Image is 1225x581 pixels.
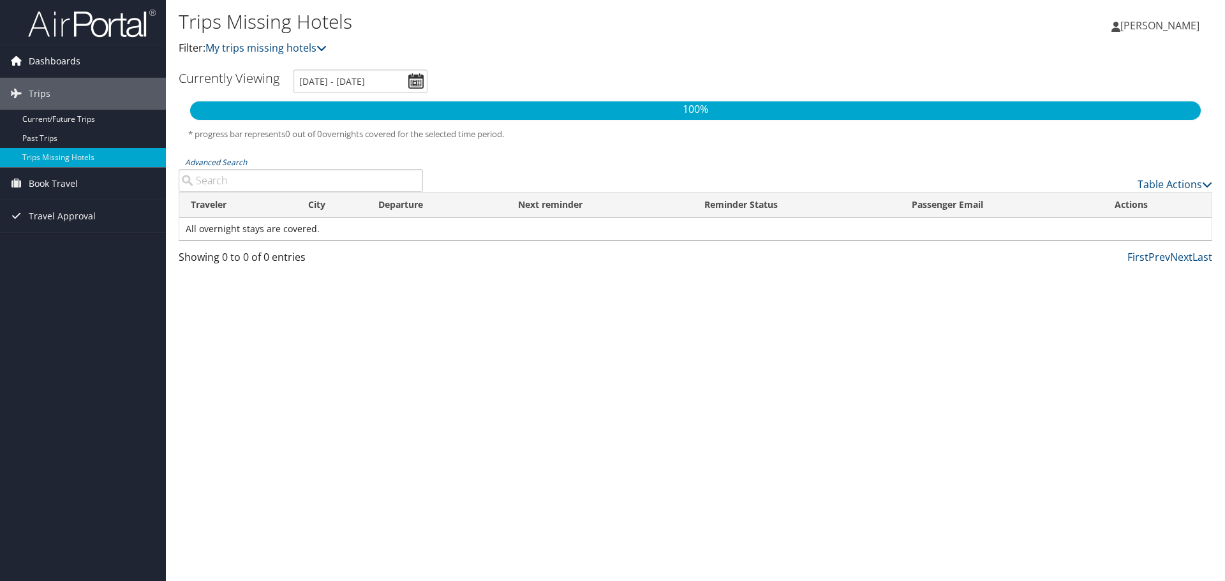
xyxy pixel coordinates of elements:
p: 100% [190,101,1201,118]
span: [PERSON_NAME] [1120,18,1199,33]
span: 0 out of 0 [285,128,322,140]
h5: * progress bar represents overnights covered for the selected time period. [188,128,1203,140]
a: First [1127,250,1148,264]
span: Book Travel [29,168,78,200]
h1: Trips Missing Hotels [179,8,868,35]
th: Passenger Email: activate to sort column ascending [900,193,1103,217]
th: City: activate to sort column ascending [297,193,367,217]
th: Reminder Status [693,193,900,217]
td: All overnight stays are covered. [179,217,1212,240]
span: Travel Approval [29,200,96,232]
th: Next reminder [507,193,694,217]
a: [PERSON_NAME] [1111,6,1212,45]
p: Filter: [179,40,868,57]
h3: Currently Viewing [179,70,279,87]
input: Advanced Search [179,169,423,192]
a: Last [1192,250,1212,264]
a: Prev [1148,250,1170,264]
a: Next [1170,250,1192,264]
th: Traveler: activate to sort column ascending [179,193,297,217]
a: Advanced Search [185,157,247,168]
img: airportal-logo.png [28,8,156,38]
span: Trips [29,78,50,110]
span: Dashboards [29,45,80,77]
th: Departure: activate to sort column descending [367,193,506,217]
th: Actions [1103,193,1212,217]
input: [DATE] - [DATE] [293,70,427,93]
a: Table Actions [1138,177,1212,191]
a: My trips missing hotels [205,41,327,55]
div: Showing 0 to 0 of 0 entries [179,249,423,271]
